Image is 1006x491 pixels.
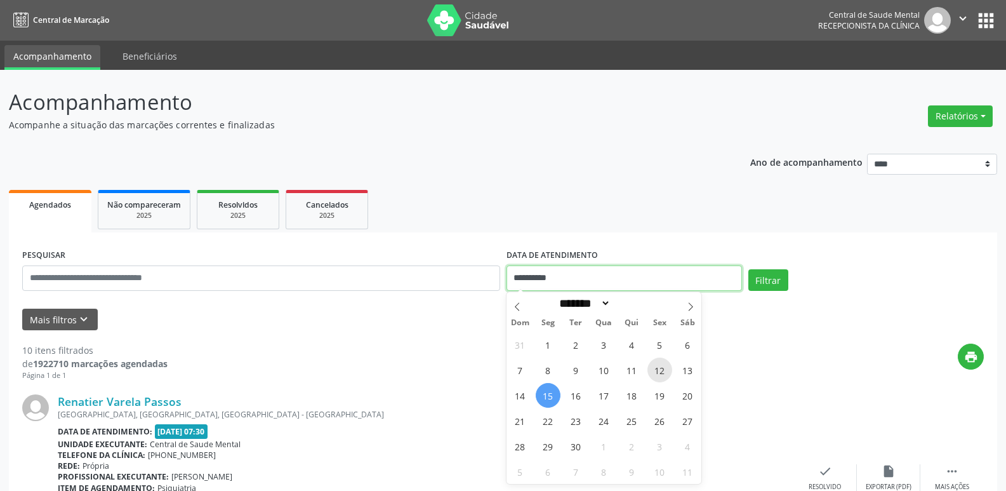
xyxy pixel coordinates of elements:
[750,154,863,170] p: Ano de acompanhamento
[58,439,147,450] b: Unidade executante:
[4,45,100,70] a: Acompanhamento
[508,434,533,459] span: Setembro 28, 2025
[618,319,645,327] span: Qui
[964,350,978,364] i: print
[536,332,560,357] span: Setembro 1, 2025
[619,434,644,459] span: Outubro 2, 2025
[675,358,700,382] span: Setembro 13, 2025
[564,459,588,484] span: Outubro 7, 2025
[564,358,588,382] span: Setembro 9, 2025
[564,408,588,433] span: Setembro 23, 2025
[58,426,152,437] b: Data de atendimento:
[619,332,644,357] span: Setembro 4, 2025
[945,464,959,478] i: 
[534,319,562,327] span: Seg
[508,459,533,484] span: Outubro 5, 2025
[555,297,611,310] select: Month
[107,211,181,220] div: 2025
[619,459,644,484] span: Outubro 9, 2025
[155,424,208,439] span: [DATE] 07:30
[675,408,700,433] span: Setembro 27, 2025
[564,332,588,357] span: Setembro 2, 2025
[619,408,644,433] span: Setembro 25, 2025
[592,459,616,484] span: Outubro 8, 2025
[9,86,701,118] p: Acompanhamento
[22,394,49,421] img: img
[975,10,997,32] button: apps
[58,450,145,461] b: Telefone da clínica:
[22,357,168,370] div: de
[536,434,560,459] span: Setembro 29, 2025
[508,332,533,357] span: Agosto 31, 2025
[58,471,169,482] b: Profissional executante:
[148,450,216,461] span: [PHONE_NUMBER]
[818,10,920,20] div: Central de Saude Mental
[924,7,951,34] img: img
[107,199,181,210] span: Não compareceram
[508,408,533,433] span: Setembro 21, 2025
[647,383,672,408] span: Setembro 19, 2025
[9,118,701,131] p: Acompanhe a situação das marcações correntes e finalizadas
[22,344,168,357] div: 10 itens filtrados
[564,383,588,408] span: Setembro 16, 2025
[592,383,616,408] span: Setembro 17, 2025
[114,45,186,67] a: Beneficiários
[647,358,672,382] span: Setembro 12, 2025
[58,409,793,420] div: [GEOGRAPHIC_DATA], [GEOGRAPHIC_DATA], [GEOGRAPHIC_DATA] - [GEOGRAPHIC_DATA]
[58,394,182,408] a: Renatier Varela Passos
[592,358,616,382] span: Setembro 10, 2025
[818,20,920,31] span: Recepcionista da clínica
[956,11,970,25] i: 
[958,344,984,370] button: print
[536,383,560,408] span: Setembro 15, 2025
[647,408,672,433] span: Setembro 26, 2025
[33,15,109,25] span: Central de Marcação
[564,434,588,459] span: Setembro 30, 2025
[58,461,80,471] b: Rede:
[22,246,65,266] label: PESQUISAR
[675,434,700,459] span: Outubro 4, 2025
[645,319,673,327] span: Sex
[218,199,258,210] span: Resolvidos
[619,358,644,382] span: Setembro 11, 2025
[508,358,533,382] span: Setembro 7, 2025
[592,332,616,357] span: Setembro 3, 2025
[675,459,700,484] span: Outubro 11, 2025
[675,332,700,357] span: Setembro 6, 2025
[33,358,168,370] strong: 1922710 marcações agendadas
[675,383,700,408] span: Setembro 20, 2025
[206,211,270,220] div: 2025
[295,211,359,220] div: 2025
[77,313,91,326] i: keyboard_arrow_down
[506,319,534,327] span: Dom
[619,383,644,408] span: Setembro 18, 2025
[611,297,652,310] input: Year
[647,332,672,357] span: Setembro 5, 2025
[562,319,590,327] span: Ter
[306,199,348,210] span: Cancelados
[748,269,788,291] button: Filtrar
[22,309,98,331] button: Mais filtroskeyboard_arrow_down
[673,319,701,327] span: Sáb
[882,464,896,478] i: insert_drive_file
[592,434,616,459] span: Outubro 1, 2025
[928,105,993,127] button: Relatórios
[536,408,560,433] span: Setembro 22, 2025
[29,199,71,210] span: Agendados
[83,461,109,471] span: Própria
[9,10,109,30] a: Central de Marcação
[590,319,618,327] span: Qua
[647,459,672,484] span: Outubro 10, 2025
[171,471,232,482] span: [PERSON_NAME]
[506,246,598,266] label: DATA DE ATENDIMENTO
[951,7,975,34] button: 
[536,358,560,382] span: Setembro 8, 2025
[647,434,672,459] span: Outubro 3, 2025
[508,383,533,408] span: Setembro 14, 2025
[22,370,168,381] div: Página 1 de 1
[818,464,832,478] i: check
[592,408,616,433] span: Setembro 24, 2025
[536,459,560,484] span: Outubro 6, 2025
[150,439,241,450] span: Central de Saude Mental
